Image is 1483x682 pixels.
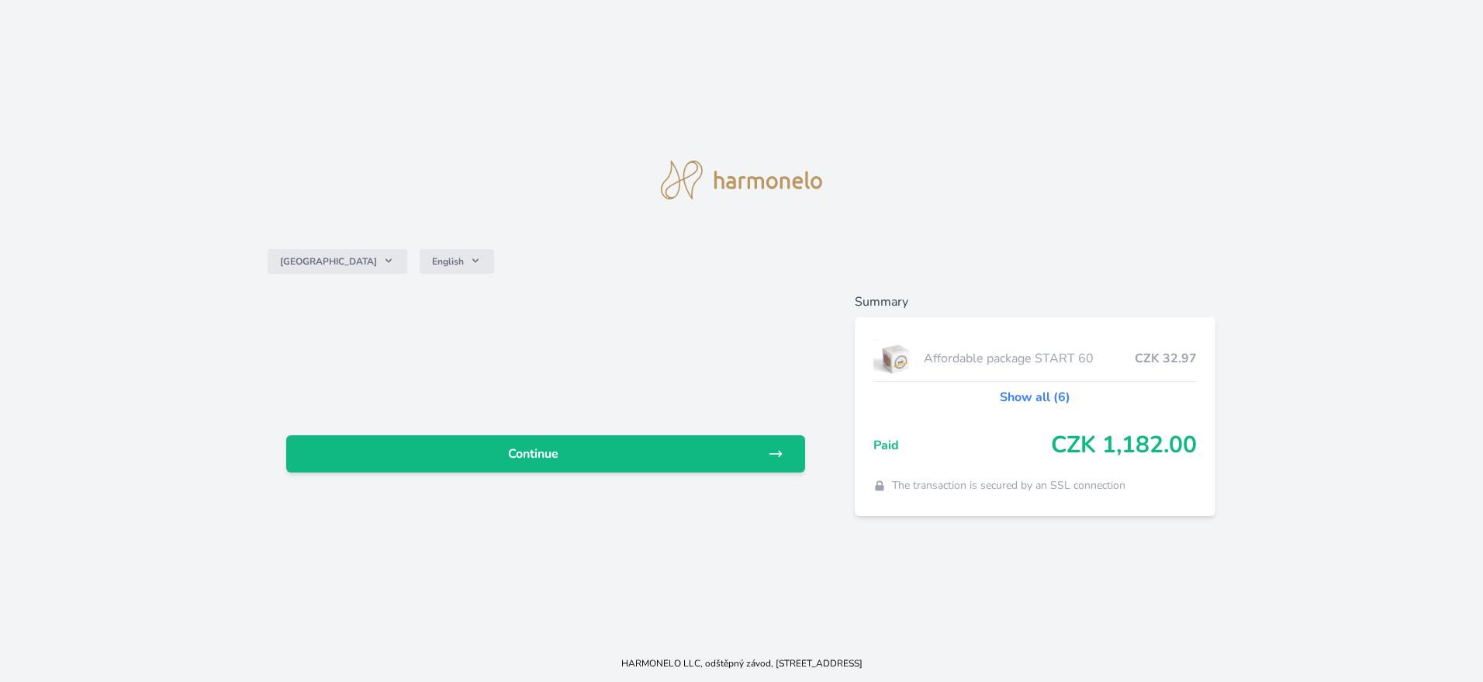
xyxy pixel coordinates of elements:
[1051,431,1197,459] span: CZK 1,182.00
[661,161,822,199] img: logo.svg
[268,249,407,274] button: [GEOGRAPHIC_DATA]
[432,255,464,268] span: English
[873,339,918,378] img: start.jpg
[873,436,1051,455] span: Paid
[299,445,768,463] span: Continue
[280,255,377,268] span: [GEOGRAPHIC_DATA]
[855,293,1215,311] h6: Summary
[924,349,1135,368] span: Affordable package START 60
[1000,388,1070,407] a: Show all (6)
[892,478,1125,493] span: The transaction is secured by an SSL connection
[420,249,494,274] button: English
[286,435,805,473] a: Continue
[1135,349,1197,368] span: CZK 32.97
